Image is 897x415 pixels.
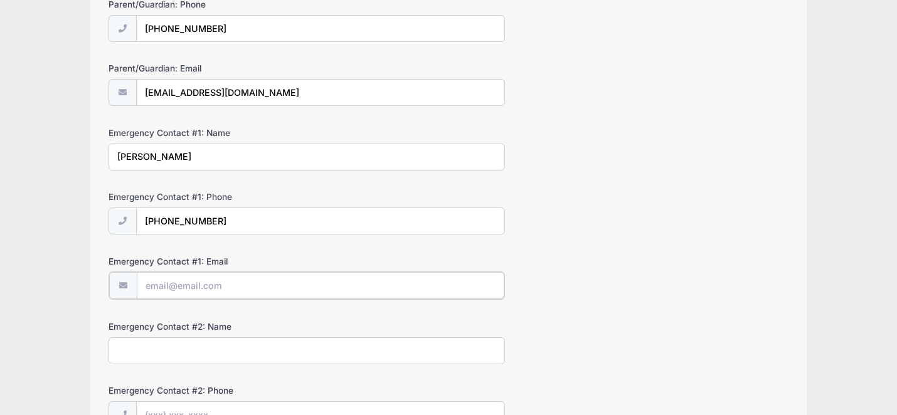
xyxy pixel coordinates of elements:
input: email@email.com [137,272,505,299]
label: Emergency Contact #1: Email [109,255,335,268]
label: Emergency Contact #1: Name [109,127,335,139]
label: Emergency Contact #2: Name [109,320,335,333]
label: Emergency Contact #2: Phone [109,384,335,397]
input: (xxx) xxx-xxxx [136,208,506,234]
input: (xxx) xxx-xxxx [136,15,506,42]
label: Emergency Contact #1: Phone [109,191,335,203]
label: Parent/Guardian: Email [109,62,335,75]
input: email@email.com [136,79,506,106]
